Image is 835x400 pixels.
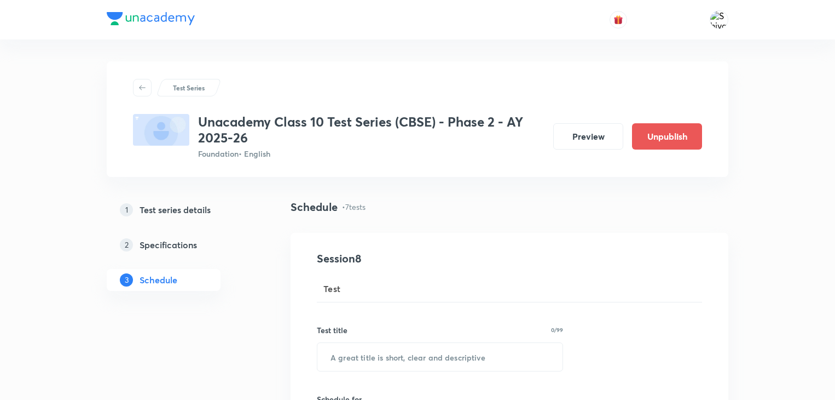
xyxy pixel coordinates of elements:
[317,324,347,336] h6: Test title
[107,12,195,28] a: Company Logo
[198,114,544,146] h3: Unacademy Class 10 Test Series (CBSE) - Phase 2 - AY 2025-26
[632,123,702,150] button: Unpublish
[140,203,211,216] h5: Test series details
[710,10,728,29] img: Shivam Drolia
[551,327,563,333] p: 0/99
[107,234,256,256] a: 2Specifications
[120,203,133,216] p: 1
[198,148,544,159] p: Foundation • English
[107,199,256,221] a: 1Test series details
[342,201,366,213] p: • 7 tests
[107,12,195,25] img: Company Logo
[553,123,623,150] button: Preview
[120,238,133,252] p: 2
[133,114,189,146] img: fallback-thumbnail.png
[323,282,341,295] span: Test
[120,273,133,287] p: 3
[291,199,338,215] h4: Schedule
[140,238,197,252] h5: Specifications
[610,11,627,28] button: avatar
[140,273,177,287] h5: Schedule
[317,250,517,267] h4: Session 8
[173,83,205,93] p: Test Series
[317,343,563,371] input: A great title is short, clear and descriptive
[613,15,623,25] img: avatar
